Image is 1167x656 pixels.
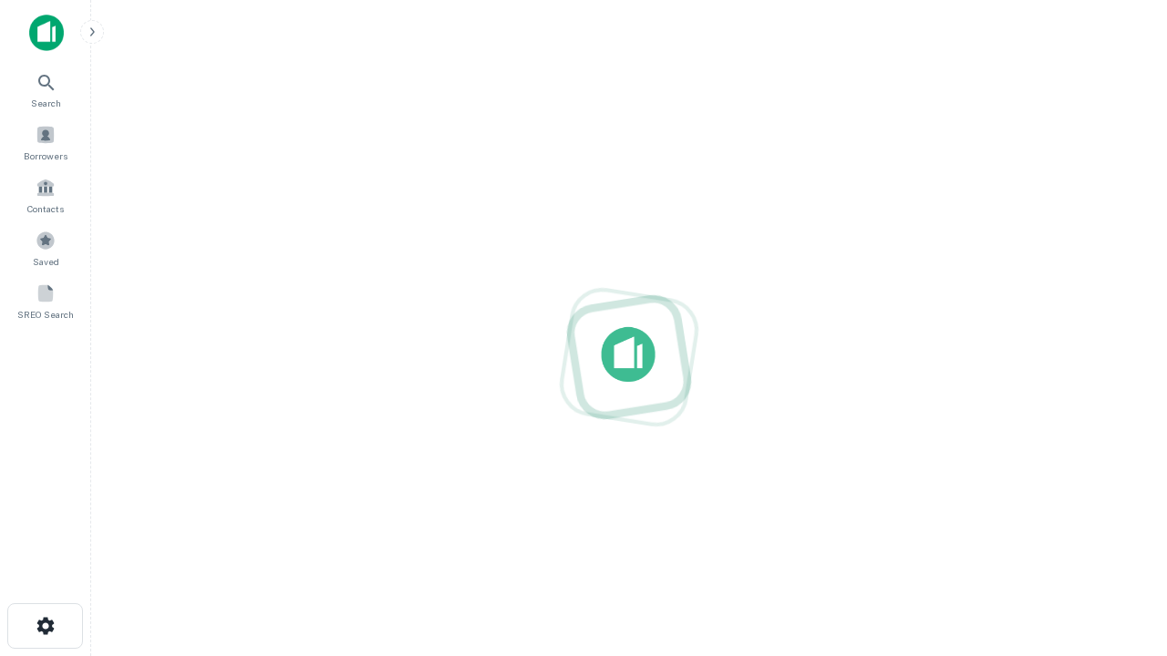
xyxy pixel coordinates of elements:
[5,276,86,325] a: SREO Search
[24,149,67,163] span: Borrowers
[31,96,61,110] span: Search
[17,307,74,322] span: SREO Search
[5,223,86,272] a: Saved
[5,65,86,114] a: Search
[1076,452,1167,539] iframe: Chat Widget
[5,118,86,167] a: Borrowers
[29,15,64,51] img: capitalize-icon.png
[27,201,64,216] span: Contacts
[33,254,59,269] span: Saved
[5,170,86,220] a: Contacts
